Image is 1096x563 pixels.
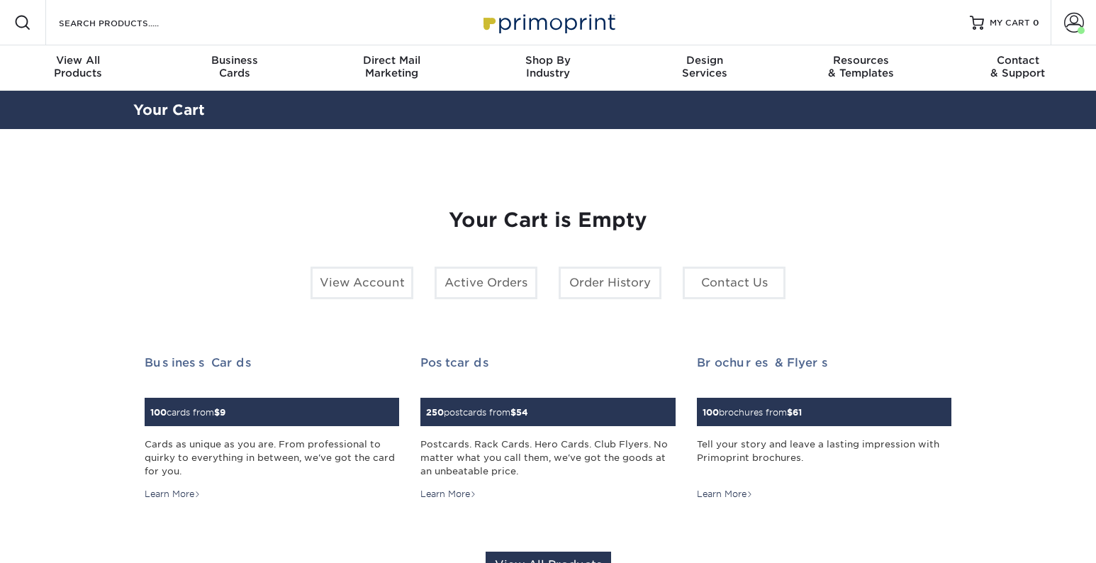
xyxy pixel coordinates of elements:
a: Brochures & Flyers 100brochures from$61 Tell your story and leave a lasting impression with Primo... [697,356,951,501]
a: Business Cards 100cards from$9 Cards as unique as you are. From professional to quirky to everyth... [145,356,399,501]
div: Learn More [145,488,201,501]
h1: Your Cart is Empty [145,208,951,233]
span: 100 [703,407,719,418]
span: 100 [150,407,167,418]
span: 0 [1033,18,1039,28]
span: Contact [939,54,1096,67]
a: DesignServices [626,45,783,91]
div: & Support [939,54,1096,79]
a: View Account [311,267,413,299]
img: Primoprint [477,7,619,38]
span: Shop By [470,54,627,67]
div: Cards [157,54,313,79]
a: BusinessCards [157,45,313,91]
div: Cards as unique as you are. From professional to quirky to everything in between, we've got the c... [145,437,399,479]
a: Contact Us [683,267,785,299]
a: Resources& Templates [783,45,939,91]
a: Contact& Support [939,45,1096,91]
a: Shop ByIndustry [470,45,627,91]
span: Resources [783,54,939,67]
span: MY CART [990,17,1030,29]
h2: Postcards [420,356,675,369]
a: Direct MailMarketing [313,45,470,91]
div: Learn More [697,488,753,501]
span: 9 [220,407,225,418]
div: & Templates [783,54,939,79]
div: Postcards. Rack Cards. Hero Cards. Club Flyers. No matter what you call them, we've got the goods... [420,437,675,479]
span: $ [787,407,793,418]
img: Postcards [420,389,421,390]
div: Learn More [420,488,476,501]
h2: Brochures & Flyers [697,356,951,369]
small: postcards from [426,407,528,418]
a: Active Orders [435,267,537,299]
input: SEARCH PRODUCTS..... [57,14,196,31]
a: Your Cart [133,101,205,118]
span: 250 [426,407,444,418]
span: Business [157,54,313,67]
div: Marketing [313,54,470,79]
span: 61 [793,407,802,418]
span: Direct Mail [313,54,470,67]
small: cards from [150,407,225,418]
img: Brochures & Flyers [697,389,698,390]
a: Postcards 250postcards from$54 Postcards. Rack Cards. Hero Cards. Club Flyers. No matter what you... [420,356,675,501]
div: Tell your story and leave a lasting impression with Primoprint brochures. [697,437,951,479]
span: Design [626,54,783,67]
div: Industry [470,54,627,79]
a: Order History [559,267,661,299]
span: $ [510,407,516,418]
div: Services [626,54,783,79]
h2: Business Cards [145,356,399,369]
small: brochures from [703,407,802,418]
span: 54 [516,407,528,418]
span: $ [214,407,220,418]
